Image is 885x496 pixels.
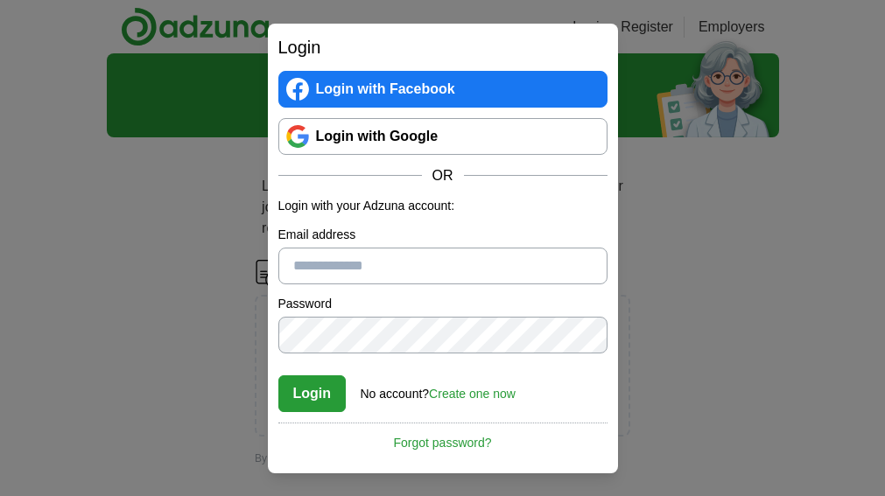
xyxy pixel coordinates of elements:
span: OR [422,165,464,186]
a: Login with Facebook [278,71,608,108]
a: Login with Google [278,118,608,155]
label: Password [278,295,608,313]
a: Create one now [429,387,516,401]
p: Login with your Adzuna account: [278,197,608,215]
a: Forgot password? [278,423,608,452]
button: Login [278,375,347,412]
h2: Login [278,34,608,60]
div: No account? [361,374,516,403]
label: Email address [278,226,608,244]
